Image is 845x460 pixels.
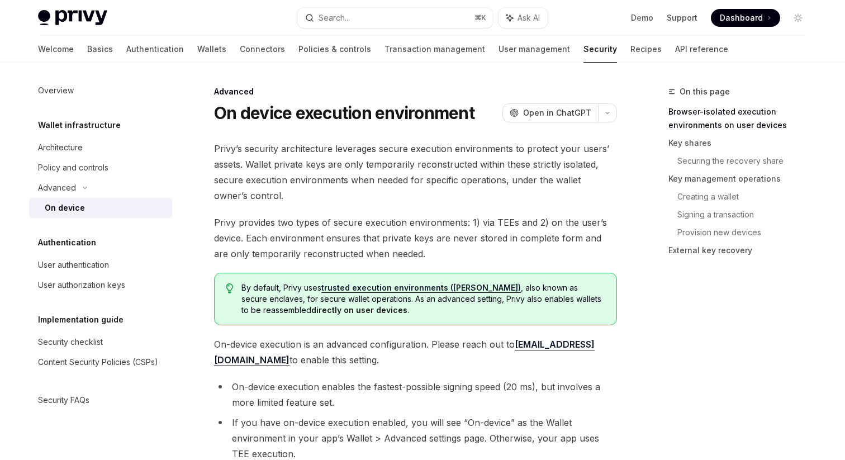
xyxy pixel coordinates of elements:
[38,393,89,407] div: Security FAQs
[38,118,121,132] h5: Wallet infrastructure
[677,152,816,170] a: Securing the recovery share
[29,390,172,410] a: Security FAQs
[677,224,816,241] a: Provision new devices
[38,36,74,63] a: Welcome
[630,36,662,63] a: Recipes
[197,36,226,63] a: Wallets
[668,241,816,259] a: External key recovery
[298,36,371,63] a: Policies & controls
[38,313,124,326] h5: Implementation guide
[668,170,816,188] a: Key management operations
[319,11,350,25] div: Search...
[668,134,816,152] a: Key shares
[214,141,617,203] span: Privy’s security architecture leverages secure execution environments to protect your users’ asse...
[675,36,728,63] a: API reference
[45,201,85,215] div: On device
[87,36,113,63] a: Basics
[214,379,617,410] li: On-device execution enables the fastest-possible signing speed (20 ms), but involves a more limit...
[518,12,540,23] span: Ask AI
[240,36,285,63] a: Connectors
[29,198,172,218] a: On device
[214,86,617,97] div: Advanced
[29,158,172,178] a: Policy and controls
[384,36,485,63] a: Transaction management
[29,332,172,352] a: Security checklist
[29,255,172,275] a: User authentication
[126,36,184,63] a: Authentication
[631,12,653,23] a: Demo
[720,12,763,23] span: Dashboard
[214,336,617,368] span: On-device execution is an advanced configuration. Please reach out to to enable this setting.
[214,215,617,262] span: Privy provides two types of secure execution environments: 1) via TEEs and 2) on the user’s devic...
[29,80,172,101] a: Overview
[38,181,76,195] div: Advanced
[29,137,172,158] a: Architecture
[29,275,172,295] a: User authorization keys
[38,355,158,369] div: Content Security Policies (CSPs)
[226,283,234,293] svg: Tip
[711,9,780,27] a: Dashboard
[38,161,108,174] div: Policy and controls
[499,8,548,28] button: Ask AI
[583,36,617,63] a: Security
[38,10,107,26] img: light logo
[38,141,83,154] div: Architecture
[38,335,103,349] div: Security checklist
[29,352,172,372] a: Content Security Policies (CSPs)
[38,258,109,272] div: User authentication
[297,8,493,28] button: Search...⌘K
[241,282,605,316] span: By default, Privy uses , also known as secure enclaves, for secure wallet operations. As an advan...
[214,103,474,123] h1: On device execution environment
[677,188,816,206] a: Creating a wallet
[38,236,96,249] h5: Authentication
[38,84,74,97] div: Overview
[667,12,697,23] a: Support
[789,9,807,27] button: Toggle dark mode
[321,283,521,293] a: trusted execution environments ([PERSON_NAME])
[499,36,570,63] a: User management
[311,305,407,315] strong: directly on user devices
[474,13,486,22] span: ⌘ K
[668,103,816,134] a: Browser-isolated execution environments on user devices
[523,107,591,118] span: Open in ChatGPT
[677,206,816,224] a: Signing a transaction
[680,85,730,98] span: On this page
[502,103,598,122] button: Open in ChatGPT
[38,278,125,292] div: User authorization keys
